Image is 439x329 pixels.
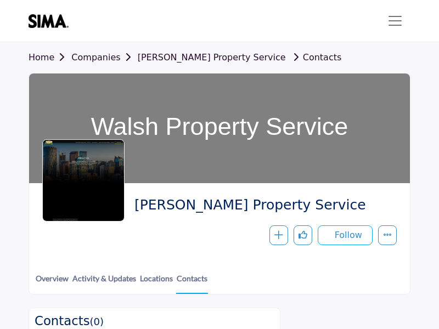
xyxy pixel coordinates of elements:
[139,273,173,293] a: Locations
[29,52,71,63] a: Home
[380,10,410,32] button: Toggle navigation
[176,273,208,294] a: Contacts
[35,273,69,293] a: Overview
[318,225,373,245] button: Follow
[72,273,137,293] a: Activity & Updates
[29,14,74,28] img: site Logo
[289,52,342,63] a: Contacts
[90,316,104,327] span: ( )
[35,314,104,328] h3: Contacts
[71,52,137,63] a: Companies
[134,196,389,214] span: Walsh Property Service
[378,225,397,245] button: More details
[94,316,100,327] span: 0
[138,52,286,63] a: [PERSON_NAME] Property Service
[294,225,312,245] button: Like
